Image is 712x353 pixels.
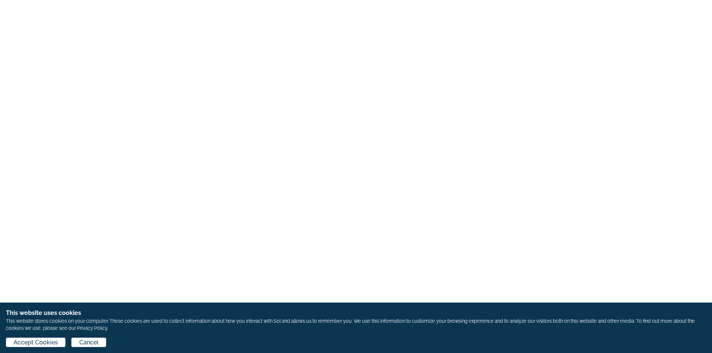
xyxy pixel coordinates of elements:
[6,309,706,318] h1: This website uses cookies
[13,338,58,347] span: Accept Cookies
[6,318,706,332] p: This website stores cookies on your computer. These cookies are used to collect information about...
[71,338,106,347] button: Cancel
[79,338,99,347] span: Cancel
[6,338,65,347] button: Accept Cookies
